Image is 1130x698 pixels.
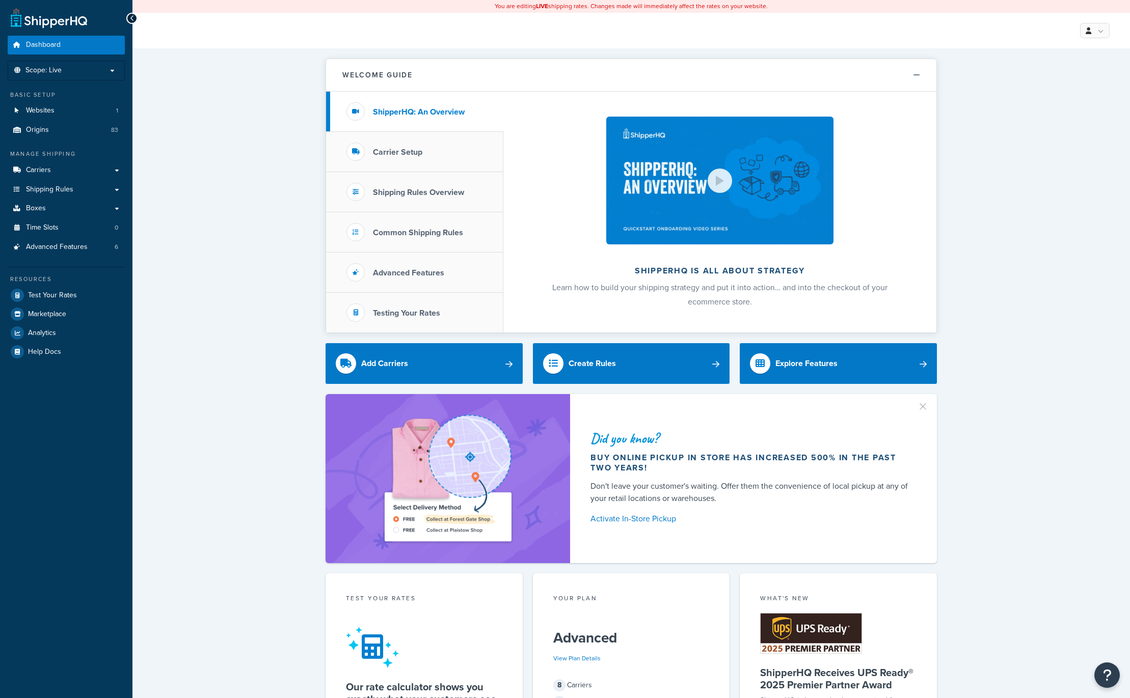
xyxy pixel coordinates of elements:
[8,121,125,139] li: Origins
[115,243,118,252] span: 6
[28,329,56,338] span: Analytics
[8,180,125,199] a: Shipping Rules
[361,356,408,371] div: Add Carriers
[326,343,523,384] a: Add Carriers
[373,107,465,117] h3: ShipperHQ: An Overview
[8,238,125,257] a: Advanced Features6
[326,59,936,92] button: Welcome Guide
[8,199,125,218] a: Boxes
[552,282,887,308] span: Learn how to build your shipping strategy and put it into action… and into the checkout of your e...
[530,266,909,275] h2: ShipperHQ is all about strategy
[8,150,125,158] div: Manage Shipping
[533,343,730,384] a: Create Rules
[28,310,66,319] span: Marketplace
[8,36,125,54] a: Dashboard
[26,41,61,49] span: Dashboard
[8,343,125,361] a: Help Docs
[26,204,46,213] span: Boxes
[115,224,118,232] span: 0
[553,678,710,692] div: Carriers
[26,243,88,252] span: Advanced Features
[373,309,440,318] h3: Testing Your Rates
[590,431,912,445] div: Did you know?
[590,512,912,526] a: Activate In-Store Pickup
[8,91,125,99] div: Basic Setup
[536,2,548,11] b: LIVE
[590,480,912,505] div: Don't leave your customer's waiting. Offer them the convenience of local pickup at any of your re...
[373,188,464,197] h3: Shipping Rules Overview
[26,106,55,115] span: Websites
[8,101,125,120] li: Websites
[28,348,61,356] span: Help Docs
[775,356,838,371] div: Explore Features
[8,305,125,323] a: Marketplace
[569,356,616,371] div: Create Rules
[28,291,77,300] span: Test Your Rates
[26,126,49,134] span: Origins
[590,453,912,473] div: Buy online pickup in store has increased 500% in the past two years!
[346,594,502,605] div: Test your rates
[373,148,422,157] h3: Carrier Setup
[373,228,463,237] h3: Common Shipping Rules
[26,224,59,232] span: Time Slots
[111,126,118,134] span: 83
[8,161,125,180] a: Carriers
[553,630,710,646] h5: Advanced
[25,66,62,75] span: Scope: Live
[606,117,833,244] img: ShipperHQ is all about strategy
[553,679,566,691] span: 8
[760,594,917,605] div: What's New
[356,409,540,548] img: ad-shirt-map-b0359fc47e01cab431d101c4b569394f6a03f54285957d908178d52f29eb9668.png
[740,343,937,384] a: Explore Features
[26,185,73,194] span: Shipping Rules
[373,268,444,277] h3: Advanced Features
[8,121,125,139] a: Origins83
[8,218,125,237] li: Time Slots
[8,218,125,237] a: Time Slots0
[553,654,601,663] a: View Plan Details
[8,101,125,120] a: Websites1
[342,71,413,79] h2: Welcome Guide
[8,324,125,342] a: Analytics
[8,275,125,284] div: Resources
[553,594,710,605] div: Your Plan
[8,238,125,257] li: Advanced Features
[26,166,51,175] span: Carriers
[116,106,118,115] span: 1
[1094,662,1120,688] button: Open Resource Center
[760,666,917,691] h5: ShipperHQ Receives UPS Ready® 2025 Premier Partner Award
[8,286,125,304] a: Test Your Rates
